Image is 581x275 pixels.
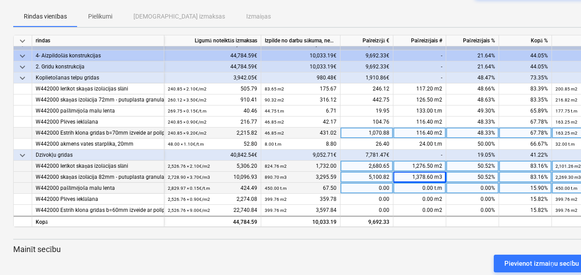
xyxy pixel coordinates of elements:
small: 163.25 m2 [555,120,577,124]
div: 0.00% [446,205,499,216]
div: 44,784.59€ [164,61,261,72]
small: 200.85 m2 [555,87,577,91]
span: keyboard_arrow_down [17,150,28,161]
div: Pievienot izmaiņu secību [504,258,579,269]
div: 83.39% [499,83,552,94]
div: 1,910.86€ [340,72,393,83]
div: W442000 Ierīkot skaņas izolācijas slāni [36,83,160,94]
div: 15.82% [499,194,552,205]
div: W442000 Plēves ieklāšana [36,194,160,205]
div: 67.78% [499,117,552,128]
div: 10,033.19€ [261,61,340,72]
div: 133.00 t.m [393,105,446,117]
div: 40,842.54€ [164,150,261,161]
div: 5,100.82 [340,172,393,183]
div: 41.22% [499,150,552,161]
div: 0.00 m2 [393,205,446,216]
div: 1,378.60 m3 [393,172,446,183]
div: 104.76 [340,117,393,128]
small: 163.25 m2 [555,131,577,136]
div: 9,052.71€ [261,150,340,161]
div: 9,692.33€ [340,61,393,72]
div: 44.05% [499,50,552,61]
div: 21.64% [446,61,499,72]
div: 2. Grīdu konstrukcija [36,61,160,72]
div: 67.50 [265,183,337,194]
div: 8.80 [265,139,337,150]
div: 10,033.19 [265,217,337,228]
small: 2,269.30 m3 [555,175,581,180]
div: Pašreizējais % [446,35,499,46]
small: 177.75 t.m [555,109,577,113]
div: 67.78% [499,128,552,139]
small: 2,526.76 × 9.00€ / m2 [168,208,210,213]
small: 450.00 t.m [555,186,577,191]
div: W442000 Plēves ieklāšana [36,117,160,128]
div: 83.35% [499,94,552,105]
div: W442000 skaņas izolācija 82mm - putuplasta granulas ar saistvielu (mašīnas recepte: putuplasta gr... [36,172,160,183]
div: 44,784.59€ [164,50,261,61]
small: 2,728.90 × 3.70€ / m3 [168,175,210,180]
div: 431.02 [265,128,337,139]
div: W442000 skaņas izolācija 72mm - putuplasta granulas ar saistvielu (mašīnas recepte: putuplasta gr... [36,94,160,105]
small: 32.00 t.m [555,142,575,147]
div: 24.00 t.m [393,139,446,150]
div: 0.00 [340,183,393,194]
div: 48.66% [446,83,499,94]
div: 0.00 [340,205,393,216]
div: 3,942.05€ [164,72,261,83]
div: W442000 pašlīmējoša malu lenta [36,183,160,194]
div: 316.12 [265,94,337,105]
small: 240.85 × 9.20€ / m2 [168,131,207,136]
div: 505.79 [168,83,257,94]
small: 2,829.97 × 0.15€ / t.m [168,186,210,191]
div: W442000 Estrih klona grīdas b=60mm izveide ar polipropilena šķiedru (180g/0,2m3) [36,205,160,216]
div: 10,033.19€ [261,50,340,61]
div: W442000 pašlīmējoša malu lenta [36,105,160,117]
small: 450.00 t.m [265,186,287,191]
div: 9,692.33 [340,216,393,227]
small: 90.32 m2 [265,98,284,102]
div: 5,306.20 [168,161,257,172]
div: 15.90% [499,183,552,194]
div: - [393,72,446,83]
div: 50.00% [446,139,499,150]
div: rindas [32,35,164,46]
div: 0.00 [340,194,393,205]
small: 44.75 t.m [265,109,284,113]
div: 42.17 [265,117,337,128]
div: 1,070.88 [340,128,393,139]
div: 26.40 [340,139,393,150]
div: 2,215.82 [168,128,257,139]
span: keyboard_arrow_down [17,36,28,46]
div: 73.35% [499,72,552,83]
div: 2,274.08 [168,194,257,205]
span: keyboard_arrow_down [17,73,28,83]
small: 8.00 t.m [265,142,281,147]
div: 246.12 [340,83,393,94]
small: 46.85 m2 [265,120,284,124]
div: 49.30% [446,105,499,117]
div: 4- Aizpildošās konstrukcijas [36,50,160,61]
small: 46.85 m2 [265,131,284,136]
div: 21.64% [446,50,499,61]
div: 65.89% [499,105,552,117]
div: 83.16% [499,172,552,183]
small: 269.75 × 0.15€ / t.m [168,109,207,113]
div: 424.49 [168,183,257,194]
div: W442000 Estrih klona grīdas b=70mm izveide ar polipropilena šķiedru (180g/0,2m3) [36,128,160,139]
div: 15.82% [499,205,552,216]
div: 0.00 m2 [393,194,446,205]
div: Pašreizējais # [393,35,446,46]
small: 399.76 m2 [265,197,287,202]
div: 1,276.50 m2 [393,161,446,172]
small: 399.76 m2 [555,197,577,202]
div: 126.50 m2 [393,94,446,105]
small: 399.76 m2 [555,208,577,213]
div: 48.33% [446,128,499,139]
div: 3,295.59 [265,172,337,183]
div: 9,692.33€ [340,50,393,61]
div: Kopā % [499,35,552,46]
div: 0.00% [446,194,499,205]
div: 1,732.00 [265,161,337,172]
